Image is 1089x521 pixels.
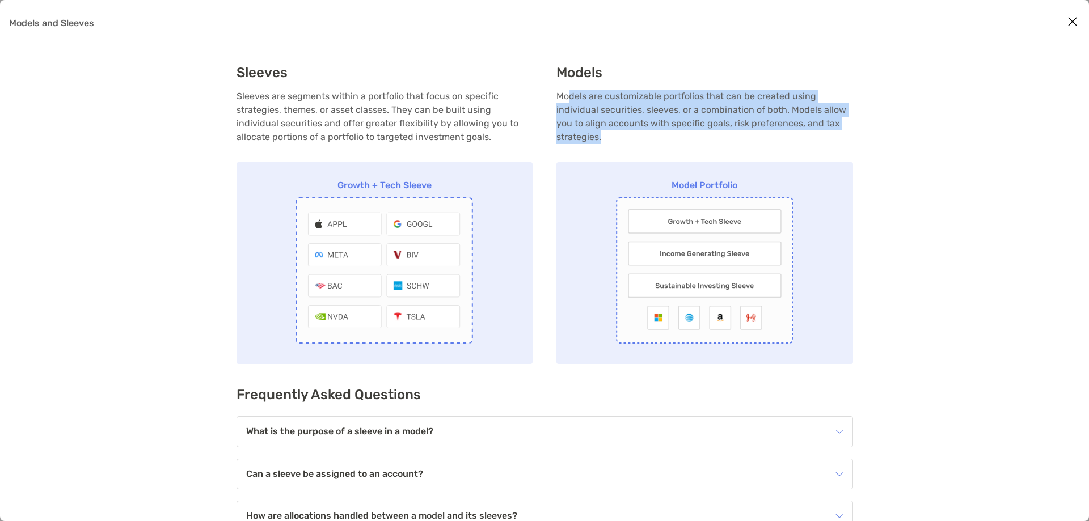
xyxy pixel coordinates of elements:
button: Close modal [1064,14,1081,31]
img: icon arrow [835,470,843,478]
p: Growth + Tech Sleeve [237,180,533,190]
p: Model Portfolio [556,180,853,190]
div: icon arrowCan a sleeve be assigned to an account? [237,459,852,489]
h3: Models [556,65,853,81]
p: Models are customizable portfolios that can be created using individual securities, sleeves, or a... [556,90,853,144]
div: icon arrowWhat is the purpose of a sleeve in a model? [237,417,852,447]
img: icon arrow [835,427,843,435]
img: icon arrow [835,512,843,520]
h3: Sleeves [237,65,533,81]
p: Sleeves are segments within a portfolio that focus on specific strategies, themes, or asset class... [237,90,533,144]
h4: Can a sleeve be assigned to an account? [246,469,423,479]
img: Model Portfolio [616,197,793,344]
p: Models and Sleeves [9,16,94,30]
h3: Frequently Asked Questions [237,387,853,403]
h4: What is the purpose of a sleeve in a model? [246,427,433,437]
h4: How are allocations handled between a model and its sleeves? [246,511,517,521]
img: Growth + Tech Sleeve [296,197,473,344]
